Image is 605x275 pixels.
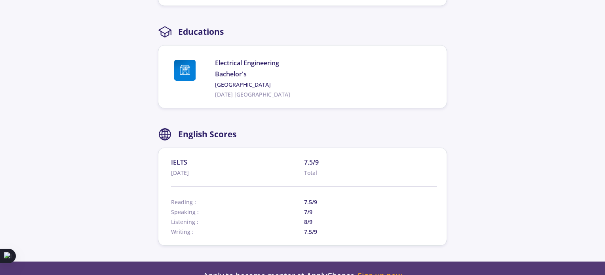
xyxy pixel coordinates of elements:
[304,228,437,236] span: 7.5/9
[171,169,304,177] span: [DATE]
[178,27,224,37] h2: Educations
[171,157,304,167] span: IELTS
[304,169,437,177] span: Total
[304,208,437,216] span: 7/9
[215,58,434,68] span: Electrical Engineering
[171,218,304,226] span: Listening :
[178,129,236,139] h2: English Scores
[304,157,437,167] span: 7.5/9
[304,198,437,206] span: 7.5/9
[304,218,437,226] span: 8/9
[171,208,304,216] span: Speaking :
[215,90,434,99] span: [DATE] [GEOGRAPHIC_DATA]
[215,69,434,79] span: Bachelor's
[174,60,196,81] img: Amirkabir University of Technology logo
[171,228,304,236] span: Writing :
[171,198,304,206] span: Reading :
[215,80,434,89] a: [GEOGRAPHIC_DATA]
